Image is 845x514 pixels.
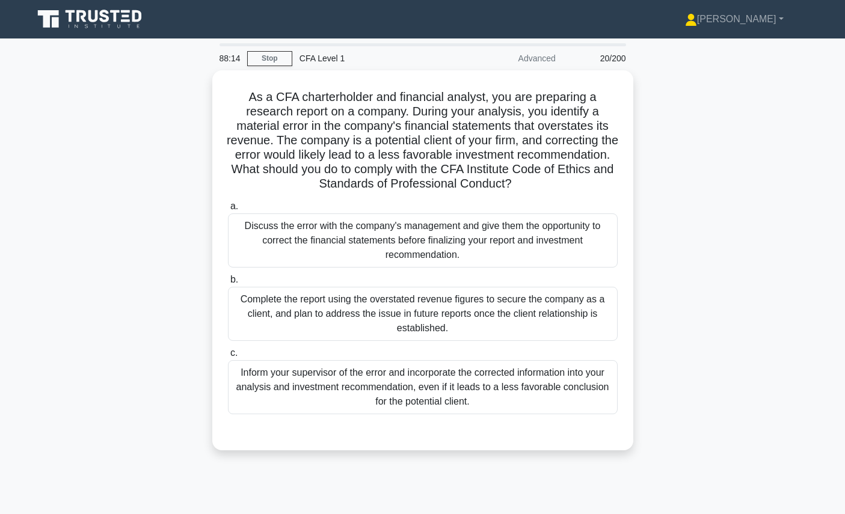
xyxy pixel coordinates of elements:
a: [PERSON_NAME] [656,7,813,31]
div: Complete the report using the overstated revenue figures to secure the company as a client, and p... [228,287,618,341]
div: Inform your supervisor of the error and incorporate the corrected information into your analysis ... [228,360,618,414]
a: Stop [247,51,292,66]
div: 20/200 [563,46,633,70]
span: a. [230,201,238,211]
div: Discuss the error with the company's management and give them the opportunity to correct the fina... [228,213,618,268]
span: b. [230,274,238,284]
h5: As a CFA charterholder and financial analyst, you are preparing a research report on a company. D... [227,90,619,192]
div: Advanced [458,46,563,70]
div: 88:14 [212,46,247,70]
span: c. [230,347,238,358]
div: CFA Level 1 [292,46,458,70]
